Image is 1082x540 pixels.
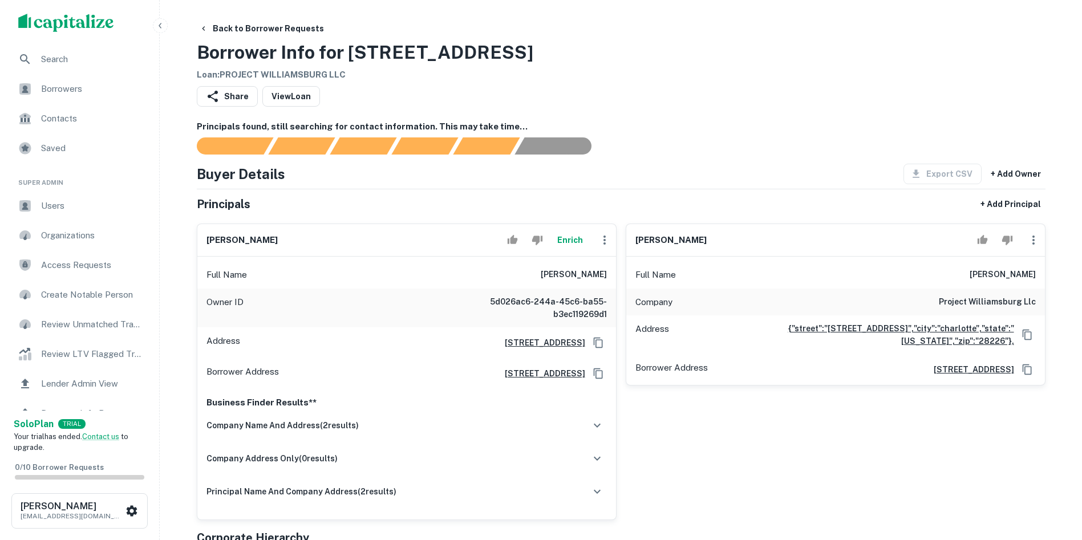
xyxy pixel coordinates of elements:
[206,485,396,498] h6: principal name and company address ( 2 results)
[41,318,143,331] span: Review Unmatched Transactions
[194,18,329,39] button: Back to Borrower Requests
[9,370,150,397] a: Lender Admin View
[206,452,338,465] h6: company address only ( 0 results)
[9,340,150,368] a: Review LTV Flagged Transactions
[41,199,143,213] span: Users
[183,137,269,155] div: Sending borrower request to AI...
[453,137,520,155] div: Principals found, still searching for contact information. This may take time...
[41,112,143,125] span: Contacts
[14,417,54,431] a: SoloPlan
[206,396,607,409] p: Business Finder Results**
[502,229,522,251] button: Accept
[925,363,1014,376] a: [STREET_ADDRESS]
[206,365,279,382] p: Borrower Address
[552,229,589,251] button: Enrich
[330,137,396,155] div: Documents found, AI parsing details...
[9,75,150,103] a: Borrowers
[206,419,359,432] h6: company name and address ( 2 results)
[9,135,150,162] a: Saved
[41,82,143,96] span: Borrowers
[14,432,128,452] span: Your trial has ended. to upgrade.
[21,502,123,511] h6: [PERSON_NAME]
[41,258,143,272] span: Access Requests
[82,432,119,441] a: Contact us
[197,164,285,184] h4: Buyer Details
[939,295,1036,309] h6: project williamsburg llc
[206,234,278,247] h6: [PERSON_NAME]
[972,229,992,251] button: Accept
[9,192,150,220] a: Users
[206,268,247,282] p: Full Name
[9,311,150,338] a: Review Unmatched Transactions
[11,493,148,529] button: [PERSON_NAME][EMAIL_ADDRESS][DOMAIN_NAME]
[15,463,104,472] span: 0 / 10 Borrower Requests
[9,46,150,73] a: Search
[197,39,533,66] h3: Borrower Info for [STREET_ADDRESS]
[391,137,458,155] div: Principals found, AI now looking for contact information...
[197,120,1045,133] h6: Principals found, still searching for contact information. This may take time...
[976,194,1045,214] button: + Add Principal
[674,322,1014,347] a: {"street":"[STREET_ADDRESS]","city":"charlotte","state":"[US_STATE]","zip":"28226"},
[527,229,547,251] button: Reject
[9,105,150,132] a: Contacts
[9,251,150,279] a: Access Requests
[206,334,240,351] p: Address
[197,196,250,213] h5: Principals
[41,141,143,155] span: Saved
[997,229,1017,251] button: Reject
[9,400,150,427] a: Borrower Info Requests
[58,419,86,429] div: TRIAL
[635,295,672,309] p: Company
[41,347,143,361] span: Review LTV Flagged Transactions
[197,68,533,82] h6: Loan : PROJECT WILLIAMSBURG LLC
[635,361,708,378] p: Borrower Address
[14,419,54,429] strong: Solo Plan
[635,268,676,282] p: Full Name
[496,367,585,380] a: [STREET_ADDRESS]
[515,137,605,155] div: AI fulfillment process complete.
[197,86,258,107] button: Share
[986,164,1045,184] button: + Add Owner
[262,86,320,107] a: ViewLoan
[1019,326,1036,343] button: Copy Address
[41,52,143,66] span: Search
[496,336,585,349] a: [STREET_ADDRESS]
[41,288,143,302] span: Create Notable Person
[41,229,143,242] span: Organizations
[18,14,114,32] img: capitalize-logo.png
[268,137,335,155] div: Your request is received and processing...
[41,377,143,391] span: Lender Admin View
[1019,361,1036,378] button: Copy Address
[590,365,607,382] button: Copy Address
[635,322,669,347] p: Address
[541,268,607,282] h6: [PERSON_NAME]
[21,511,123,521] p: [EMAIL_ADDRESS][DOMAIN_NAME]
[470,295,607,320] h6: 5d026ac6-244a-45c6-ba55-b3ec119269d1
[206,295,244,320] p: Owner ID
[590,334,607,351] button: Copy Address
[9,281,150,308] a: Create Notable Person
[41,407,143,420] span: Borrower Info Requests
[9,164,150,192] li: Super Admin
[635,234,707,247] h6: [PERSON_NAME]
[9,222,150,249] a: Organizations
[970,268,1036,282] h6: [PERSON_NAME]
